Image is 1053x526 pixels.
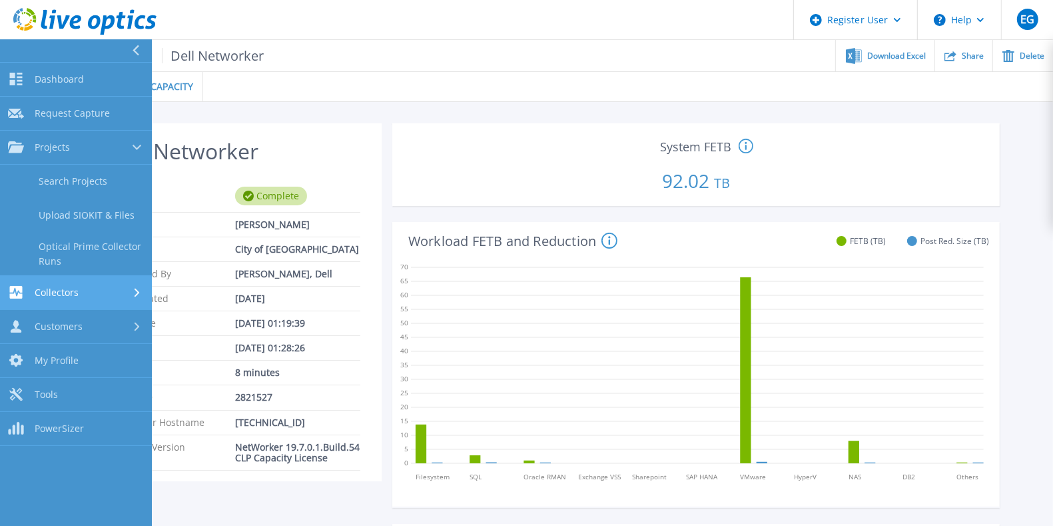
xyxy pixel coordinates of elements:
text: 10 [400,430,408,439]
tspan: Exchange VSS [578,472,621,481]
div: 8 minutes [235,367,360,378]
span: System FETB [661,141,732,153]
p: Start Time [110,318,235,329]
text: 40 [400,346,408,355]
div: [TECHNICAL_ID] [235,417,360,428]
div: [DATE] [235,293,360,304]
p: Date Created [110,293,235,304]
span: Delete [1020,52,1044,60]
div: Complete [235,187,307,205]
p: Owner [110,219,235,230]
text: 0 [404,458,408,467]
tspan: Filesystem [416,472,450,481]
tspan: SQL [470,472,482,481]
div: [DATE] 01:28:26 [235,343,360,353]
span: Request Capture [35,107,110,119]
span: Dashboard [35,73,84,85]
tspan: VMware [740,472,766,481]
p: Duration [110,367,235,378]
tspan: DB2 [902,472,915,481]
p: Status [110,187,235,205]
text: 55 [400,304,408,313]
p: NetWorker (API) [64,48,264,63]
p: Networker Hostname [110,417,235,428]
div: City of [GEOGRAPHIC_DATA] [235,244,360,255]
span: PowerSizer [35,423,84,435]
div: [PERSON_NAME] [235,219,360,230]
p: End Time [110,343,235,353]
tspan: Sharepoint [632,472,667,481]
text: 30 [400,374,408,383]
text: 60 [400,290,408,299]
tspan: SAP HANA [686,472,718,481]
div: NetWorker 19.7.0.1.Build.54 CLP Capacity License [235,442,360,463]
tspan: NAS [849,472,861,481]
span: FETB (TB) [850,236,886,246]
text: 35 [400,360,408,369]
tspan: Others [956,472,978,481]
span: Tools [35,389,58,401]
span: Download Excel [867,52,926,60]
p: Software Version [110,442,235,463]
text: 50 [400,318,408,327]
tspan: HyperV [795,472,817,481]
text: 15 [400,416,408,425]
text: 45 [400,332,408,341]
span: Capacity [151,82,193,91]
p: Account [110,244,235,255]
p: Project ID [110,392,235,403]
span: Share [962,52,984,60]
span: Collectors [35,287,79,299]
span: My Profile [35,355,79,367]
text: 20 [400,402,408,411]
h4: Workload FETB and Reduction [408,233,617,249]
div: 2821527 [235,392,360,403]
p: 92.02 [398,155,994,201]
h2: Dell Networker [110,139,360,164]
span: Customers [35,321,83,333]
tspan: Oracle RMAN [524,472,566,481]
text: 65 [400,276,408,285]
text: 5 [404,444,408,453]
text: 70 [400,262,408,271]
span: Projects [35,141,70,153]
span: Post Red. Size (TB) [920,236,989,246]
span: Dell Networker [162,48,264,63]
div: [PERSON_NAME], Dell [235,269,360,279]
span: EG [1020,14,1034,25]
div: [DATE] 01:19:39 [235,318,360,329]
p: Requested By [110,269,235,279]
span: TB [714,174,730,192]
text: 25 [400,388,408,397]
